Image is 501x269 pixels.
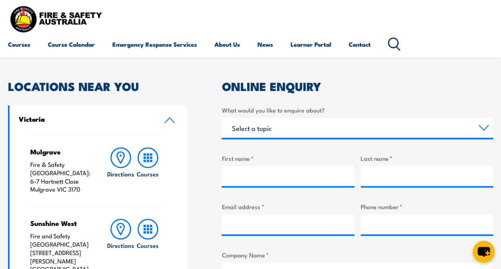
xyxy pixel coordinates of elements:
label: Last name [361,154,493,163]
label: Company Name [222,250,493,259]
label: Phone number [361,202,493,211]
a: Victoria [10,105,187,134]
h6: Directions [107,241,134,249]
h4: Mulgrave [30,147,92,156]
a: About Us [214,35,240,54]
h6: Directions [107,170,134,178]
label: What would you like to enquire about? [222,105,493,115]
h6: Courses [137,241,159,249]
h4: Sunshine West [30,219,92,227]
a: Contact [349,35,371,54]
a: Courses [8,35,30,54]
a: News [257,35,273,54]
label: Email address [222,202,354,211]
label: First name [222,154,354,163]
a: Learner Portal [291,35,331,54]
h6: Courses [137,170,159,178]
h4: Victoria [19,115,152,123]
p: Fire & Safety [GEOGRAPHIC_DATA]: 6-7 Hartnett Close Mulgrave VIC 3170 [30,160,92,194]
a: Emergency Response Services [112,35,197,54]
h2: LOCATIONS NEAR YOU [8,81,187,91]
h2: ONLINE ENQUIRY [222,81,493,91]
a: Directions [108,147,134,194]
a: Courses [134,147,161,194]
a: Course Calendar [48,35,95,54]
button: chat-button [473,241,495,263]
